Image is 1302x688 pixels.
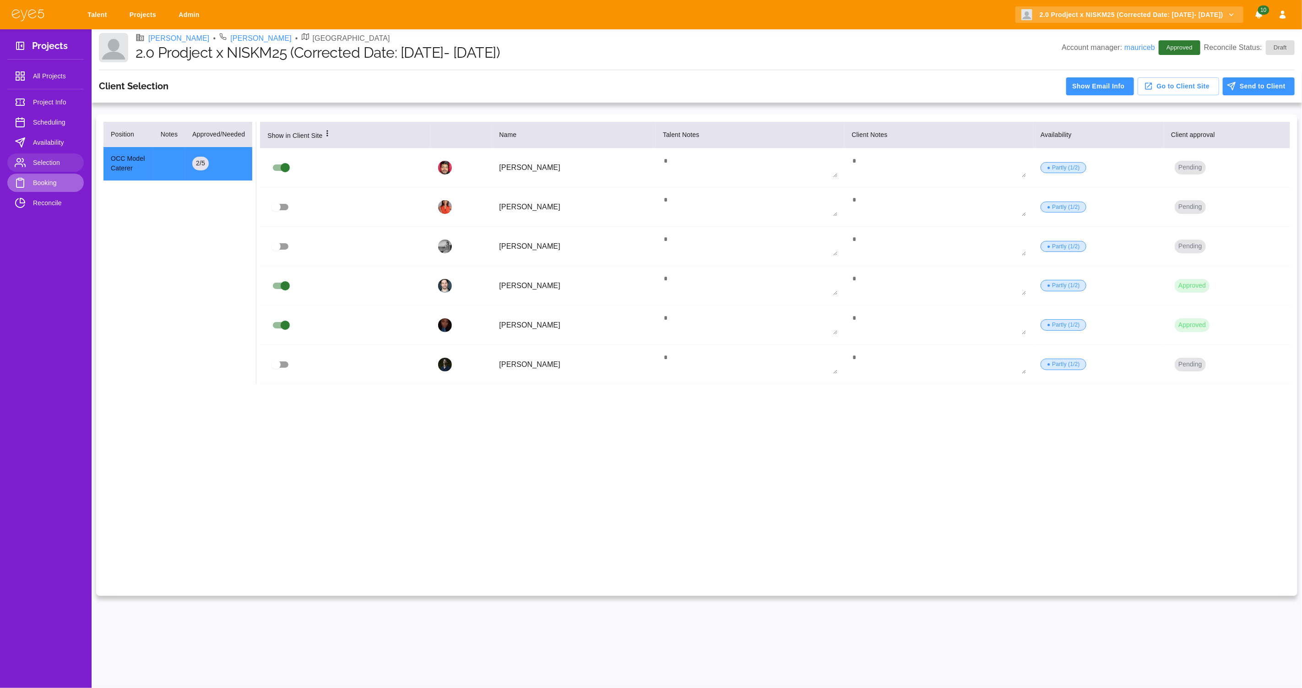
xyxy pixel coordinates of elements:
[192,157,209,170] div: 2 / 5
[33,197,76,208] span: Reconcile
[295,33,298,44] li: •
[81,6,116,23] a: Talent
[1251,6,1267,23] button: Notifications
[845,122,1034,148] th: Client Notes
[1223,77,1295,95] button: Send to Client
[33,71,76,82] span: All Projects
[499,320,648,331] p: [PERSON_NAME]
[656,122,845,148] th: Talent Notes
[103,147,153,181] td: OCC Model Caterer
[1175,318,1210,332] button: Approved
[438,279,452,293] img: profile_picture
[1175,200,1205,214] button: Pending
[136,44,1062,61] h1: 2.0 Prodject x NISKM25 (Corrected Date: [DATE]- [DATE])
[1015,6,1243,23] button: 2.0 Prodject x NISKM25 (Corrected Date: [DATE]- [DATE])
[313,33,390,44] p: [GEOGRAPHIC_DATA]
[7,113,84,131] a: Scheduling
[1033,122,1164,148] th: Availability
[1062,42,1155,53] p: Account manager:
[7,67,84,85] a: All Projects
[33,97,76,108] span: Project Info
[7,194,84,212] a: Reconcile
[260,122,430,148] th: Show in Client Site
[7,133,84,152] a: Availability
[99,33,128,62] img: Client logo
[1175,240,1205,253] button: Pending
[1041,202,1086,213] div: ● Partly (1/2)
[1175,161,1205,175] button: Pending
[213,33,216,44] li: •
[33,177,76,188] span: Booking
[1124,44,1155,51] a: mauriceb
[1041,162,1086,174] div: ● Partly (1/2)
[1066,77,1134,95] button: Show Email Info
[1138,77,1220,95] button: Go to Client Site
[499,280,648,291] p: [PERSON_NAME]
[124,6,165,23] a: Projects
[1041,359,1086,370] div: ● Partly (1/2)
[1268,43,1292,52] span: Draft
[7,93,84,111] a: Project Info
[230,33,292,44] a: [PERSON_NAME]
[7,153,84,172] a: Selection
[173,6,209,23] a: Admin
[438,200,452,214] img: profile_picture
[1041,319,1086,331] div: ● Partly (1/2)
[1164,122,1290,148] th: Client approval
[499,359,648,370] p: [PERSON_NAME]
[153,122,185,147] th: Notes
[1175,358,1205,371] button: Pending
[1204,40,1295,55] p: Reconcile Status:
[185,122,252,147] th: Approved/Needed
[33,157,76,168] span: Selection
[148,33,210,44] a: [PERSON_NAME]
[1161,43,1198,52] span: Approved
[7,174,84,192] a: Booking
[33,137,76,148] span: Availability
[499,162,648,173] p: [PERSON_NAME]
[1175,279,1210,293] button: Approved
[438,318,452,332] img: profile_picture
[438,161,452,175] img: profile_picture
[32,40,68,55] h3: Projects
[438,358,452,371] img: profile_picture
[99,81,168,92] h3: Client Selection
[1258,5,1269,15] span: 10
[438,240,452,253] img: profile_picture
[1021,9,1032,20] img: Client logo
[11,8,45,22] img: eye5
[499,202,648,213] p: [PERSON_NAME]
[1041,241,1086,252] div: ● Partly (1/2)
[1041,280,1086,291] div: ● Partly (1/2)
[103,122,153,147] th: Position
[492,122,656,148] th: Name
[499,241,648,252] p: [PERSON_NAME]
[33,117,76,128] span: Scheduling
